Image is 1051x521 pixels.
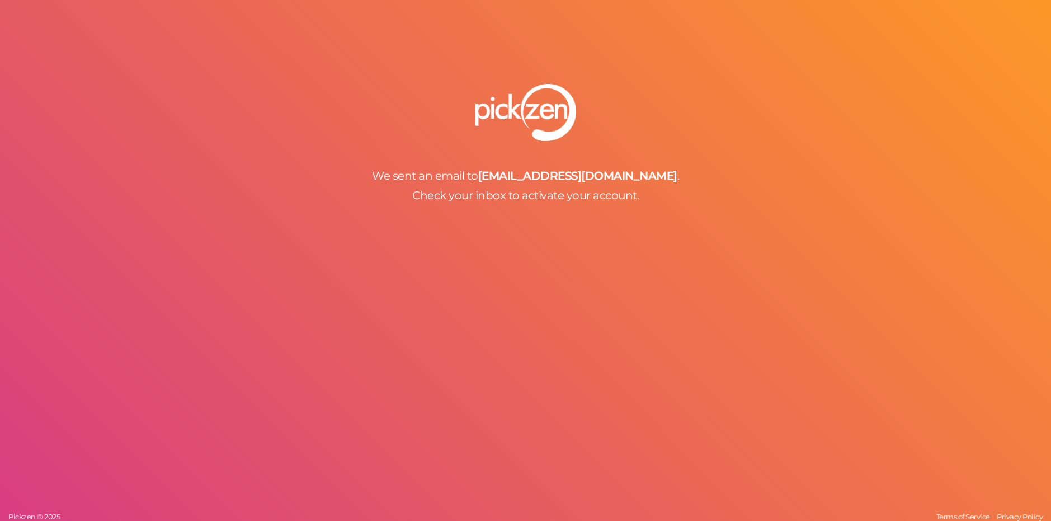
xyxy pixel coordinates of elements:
a: Pickzen © 2025 [6,512,63,521]
a: Privacy Policy [994,512,1045,521]
span: Privacy Policy [997,512,1043,521]
span: Check your inbox to activate your account. [412,189,639,202]
span: . [677,169,680,182]
span: We sent an email to [372,169,478,182]
img: pz-logo-white.png [475,84,576,141]
span: Terms of Service [936,512,990,521]
b: [EMAIL_ADDRESS][DOMAIN_NAME] [478,169,677,182]
a: Terms of Service [934,512,993,521]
